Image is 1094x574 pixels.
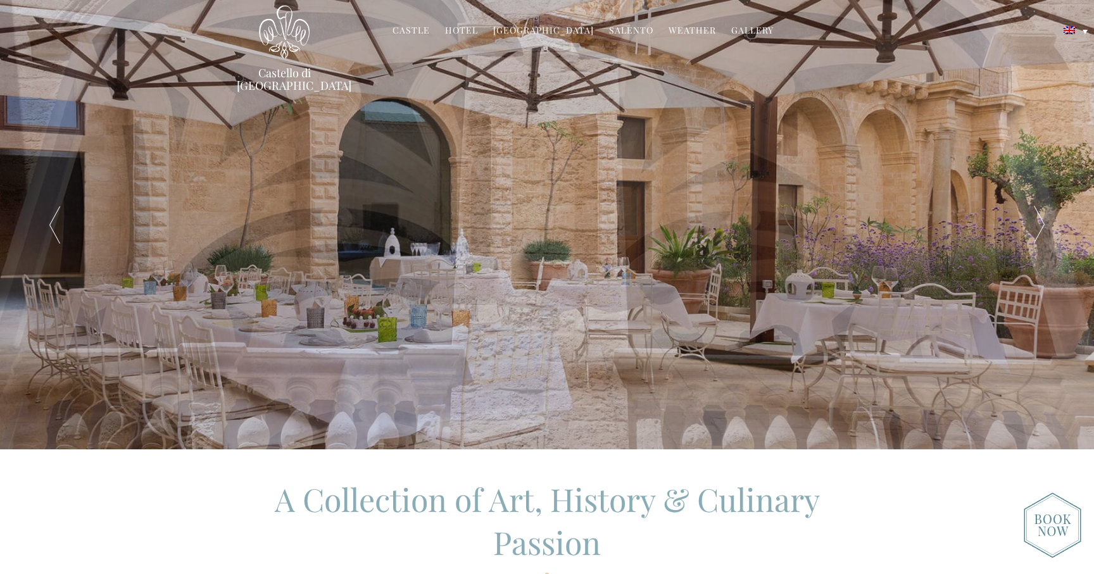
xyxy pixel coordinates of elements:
a: Castle [393,24,430,39]
a: Castello di [GEOGRAPHIC_DATA] [237,66,332,92]
a: [GEOGRAPHIC_DATA] [493,24,594,39]
a: Weather [669,24,716,39]
span: A Collection of Art, History & Culinary Passion [275,478,820,563]
a: Salento [609,24,653,39]
a: Hotel [445,24,478,39]
img: Castello di Ugento [259,5,310,59]
img: English [1064,27,1075,34]
img: new-booknow.png [1024,492,1081,558]
a: Gallery [731,24,774,39]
